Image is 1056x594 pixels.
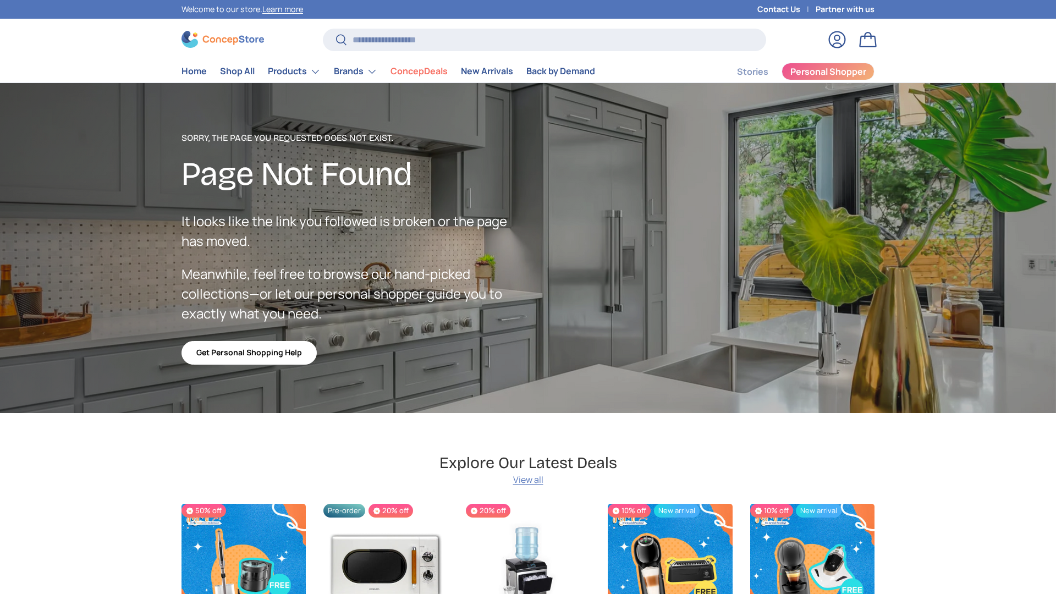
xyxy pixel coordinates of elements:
a: Back by Demand [526,61,595,82]
a: Partner with us [816,3,875,15]
span: 10% off [750,504,793,518]
span: Pre-order [323,504,365,518]
summary: Brands [327,61,384,82]
h2: Explore Our Latest Deals [439,453,617,473]
img: ConcepStore [182,31,264,48]
nav: Secondary [711,61,875,82]
p: Welcome to our store. [182,3,303,15]
a: Learn more [262,4,303,14]
nav: Primary [182,61,595,82]
a: ConcepDeals [391,61,448,82]
a: Stories [737,61,768,82]
span: Personal Shopper [790,67,866,76]
a: Contact Us [757,3,816,15]
a: Brands [334,61,377,82]
a: Get Personal Shopping Help [182,341,317,365]
span: 20% off [466,504,510,518]
h2: Page Not Found [182,153,528,195]
summary: Products [261,61,327,82]
a: Personal Shopper [782,63,875,80]
p: Meanwhile, feel free to browse our hand-picked collections—or let our personal shopper guide you ... [182,264,528,323]
span: New arrival [654,504,700,518]
a: Products [268,61,321,82]
a: Shop All [220,61,255,82]
a: Home [182,61,207,82]
a: New Arrivals [461,61,513,82]
p: Sorry, the page you requested does not exist. [182,131,528,145]
p: It looks like the link you followed is broken or the page has moved. [182,211,528,251]
span: 50% off [182,504,226,518]
span: 10% off [608,504,651,518]
span: New arrival [796,504,842,518]
span: 20% off [369,504,413,518]
a: View all [513,473,543,486]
